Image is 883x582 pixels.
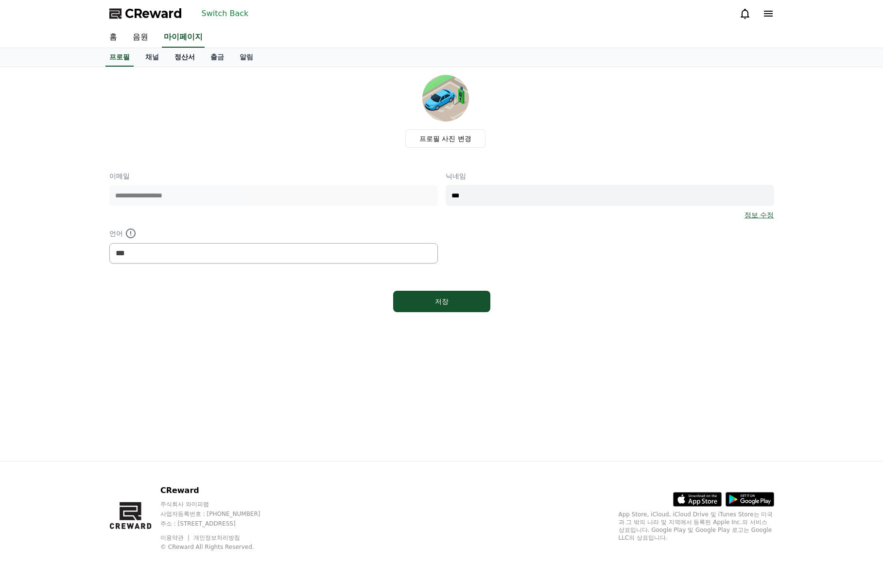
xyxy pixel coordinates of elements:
button: Switch Back [198,6,253,21]
p: 주식회사 와이피랩 [160,500,279,508]
span: CReward [125,6,182,21]
a: 채널 [138,48,167,67]
div: 저장 [413,297,471,306]
p: 이메일 [109,171,438,181]
img: profile_image [422,75,469,122]
a: 출금 [203,48,232,67]
a: 알림 [232,48,261,67]
p: © CReward All Rights Reserved. [160,543,279,551]
a: 개인정보처리방침 [193,534,240,541]
p: 사업자등록번호 : [PHONE_NUMBER] [160,510,279,518]
p: 주소 : [STREET_ADDRESS] [160,520,279,528]
a: CReward [109,6,182,21]
a: 이용약관 [160,534,191,541]
p: CReward [160,485,279,496]
a: 프로필 [105,48,134,67]
a: 정산서 [167,48,203,67]
p: 언어 [109,228,438,239]
label: 프로필 사진 변경 [405,129,485,148]
button: 저장 [393,291,490,312]
p: 닉네임 [446,171,774,181]
a: 마이페이지 [162,27,205,48]
a: 음원 [125,27,156,48]
a: 정보 수정 [744,210,774,220]
p: App Store, iCloud, iCloud Drive 및 iTunes Store는 미국과 그 밖의 나라 및 지역에서 등록된 Apple Inc.의 서비스 상표입니다. Goo... [619,511,774,542]
a: 홈 [102,27,125,48]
